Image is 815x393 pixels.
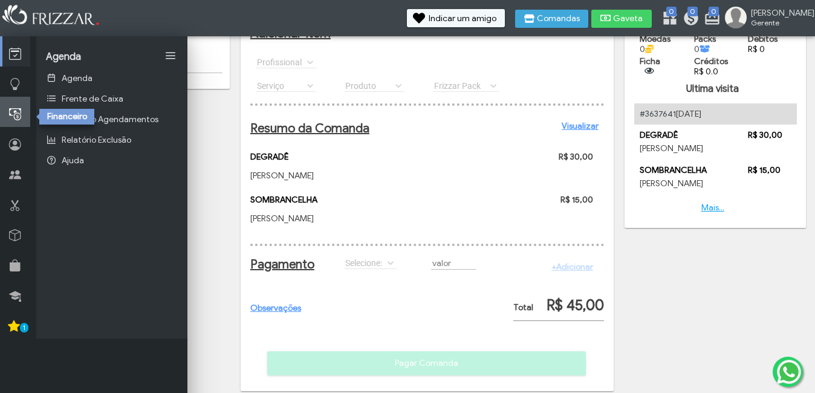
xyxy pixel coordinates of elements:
[748,34,778,44] span: Debitos
[250,121,599,136] h2: Resumo da Comanda
[39,109,94,125] div: Financeiro
[640,178,723,189] p: [PERSON_NAME]
[250,195,317,205] span: SOMBRANCELHA
[640,56,660,67] span: Ficha
[62,94,123,104] span: Frente de Caixa
[694,44,710,54] span: 0
[513,302,533,313] span: Total
[547,296,604,314] span: R$ 45,00
[36,150,187,171] a: Ajuda
[640,44,654,54] span: 0
[725,7,809,31] a: [PERSON_NAME] Gerente
[748,130,782,140] a: R$ 30,00
[640,34,671,44] span: Moedas
[640,143,723,154] p: [PERSON_NAME]
[250,303,301,313] a: Observações
[20,323,28,333] span: 1
[407,9,505,27] button: Indicar um amigo
[687,7,698,16] span: 0
[751,18,805,27] span: Gerente
[559,152,593,162] span: R$ 30,00
[515,10,588,28] button: Comandas
[591,10,652,28] button: Gaveta
[694,34,716,44] span: Packs
[562,121,599,131] a: Visualizar
[429,15,496,23] span: Indicar um amigo
[748,44,765,54] a: R$ 0
[634,83,790,95] h4: Ultima visita
[640,165,707,175] span: SOMBRANCELHA
[640,130,678,140] span: DEGRADÊ
[36,88,187,109] a: Frente de Caixa
[62,114,158,125] span: Relatório Agendamentos
[751,8,805,18] span: [PERSON_NAME]
[640,109,676,119] a: #3637641
[748,165,781,175] a: R$ 15,00
[640,67,658,76] button: ui-button
[666,7,677,16] span: 0
[36,109,187,129] a: Relatório Agendamentos
[431,257,476,270] input: valor
[46,51,81,63] span: Agenda
[774,357,804,386] img: whatsapp.png
[36,129,187,150] a: Relatório Exclusão
[694,56,728,67] span: Créditos
[560,195,593,205] span: R$ 15,00
[704,10,716,29] a: 0
[709,7,719,16] span: 0
[36,68,187,88] a: Agenda
[634,103,796,125] div: [DATE]
[613,15,643,23] span: Gaveta
[683,10,695,29] a: 0
[701,203,724,213] a: Mais...
[250,257,303,272] h2: Pagamento
[250,152,288,162] span: DEGRADÊ
[537,15,580,23] span: Comandas
[62,73,93,83] span: Agenda
[250,171,448,181] p: [PERSON_NAME]
[250,213,448,224] p: [PERSON_NAME]
[62,155,84,166] span: Ajuda
[661,10,674,29] a: 0
[694,67,718,77] a: R$ 0.0
[62,135,131,145] span: Relatório Exclusão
